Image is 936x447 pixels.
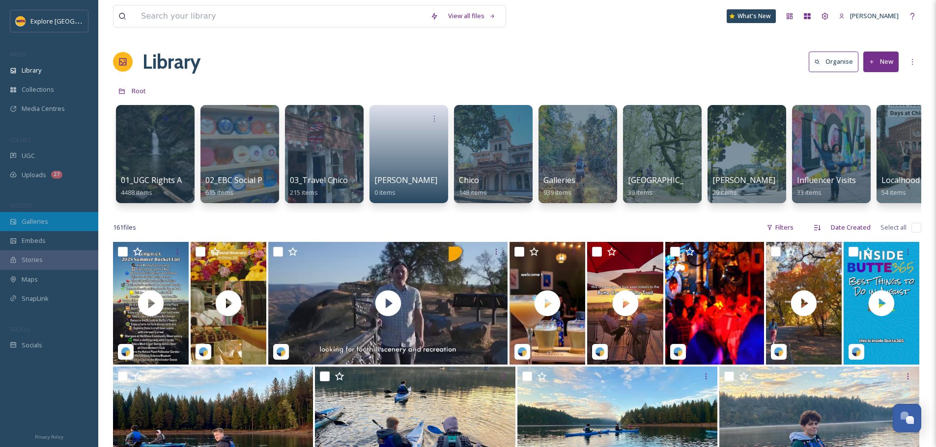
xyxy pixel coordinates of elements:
span: Select all [880,223,907,232]
button: Organise [809,52,858,72]
span: UGC [22,151,35,160]
span: Library [22,66,41,75]
span: 29 items [712,188,737,197]
span: Influencer Visits [797,175,856,185]
span: 39 items [628,188,652,197]
span: 02_EBC Social Posts [205,175,278,185]
a: Organise [809,52,863,72]
img: thumbnail [113,242,189,365]
span: [PERSON_NAME] [712,175,775,185]
span: Stories [22,255,43,264]
span: Media Centres [22,104,65,113]
a: Chico148 items [459,176,487,197]
span: 215 items [290,188,318,197]
a: Galleries939 items [543,176,575,197]
div: Date Created [826,218,876,237]
span: 03_Travel Chico Social Posts [290,175,394,185]
img: thumbnail [510,242,585,365]
img: thumbnail [766,242,842,365]
img: thumbnail [844,242,919,365]
span: [PERSON_NAME] [850,11,899,20]
span: Collections [22,85,54,94]
span: Galleries [543,175,575,185]
a: [PERSON_NAME] [834,6,904,26]
img: snapsea-logo.png [121,347,131,357]
a: Influencer Visits33 items [797,176,856,197]
span: 615 items [205,188,233,197]
a: [PERSON_NAME]0 items [374,176,437,197]
img: snapsea-logo.png [774,347,784,357]
button: Open Chat [893,404,921,432]
a: Library [142,47,200,77]
span: SOCIALS [10,325,29,333]
img: snapsea-logo.png [673,347,683,357]
a: 02_EBC Social Posts615 items [205,176,278,197]
img: explorebuttecountyca-5729672.jpg [665,242,764,365]
input: Search your library [136,5,425,27]
a: [PERSON_NAME]29 items [712,176,775,197]
span: 161 file s [113,223,136,232]
img: snapsea-logo.png [276,347,286,357]
span: Chico [459,175,479,185]
span: [PERSON_NAME] [374,175,437,185]
a: Root [132,85,146,97]
img: thumbnail [191,242,266,365]
button: New [863,52,899,72]
span: Maps [22,275,38,284]
span: COLLECT [10,136,31,143]
span: 33 items [797,188,822,197]
a: [GEOGRAPHIC_DATA]39 items [628,176,707,197]
span: 939 items [543,188,571,197]
a: Privacy Policy [35,430,63,442]
img: thumbnail [587,242,663,365]
span: 4488 items [121,188,152,197]
span: Uploads [22,170,46,180]
span: 54 items [881,188,906,197]
span: Explore [GEOGRAPHIC_DATA] [30,16,117,26]
span: 01_UGC Rights Approved [121,175,213,185]
span: Socials [22,341,42,350]
img: snapsea-logo.png [595,347,605,357]
img: snapsea-logo.png [199,347,208,357]
img: snapsea-logo.png [517,347,527,357]
span: WIDGETS [10,202,32,209]
div: Filters [762,218,798,237]
span: 0 items [374,188,396,197]
img: snapsea-logo.png [851,347,861,357]
span: Privacy Policy [35,434,63,440]
span: [GEOGRAPHIC_DATA] [628,175,707,185]
span: MEDIA [10,51,27,58]
img: thumbnail [268,242,508,365]
span: 148 items [459,188,487,197]
a: 01_UGC Rights Approved4488 items [121,176,213,197]
img: Butte%20County%20logo.png [16,16,26,26]
a: View all files [443,6,501,26]
span: Galleries [22,217,48,226]
a: What's New [727,9,776,23]
a: 03_Travel Chico Social Posts215 items [290,176,394,197]
span: Root [132,86,146,95]
div: 27 [51,171,62,179]
span: Embeds [22,236,46,245]
span: SnapLink [22,294,49,303]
